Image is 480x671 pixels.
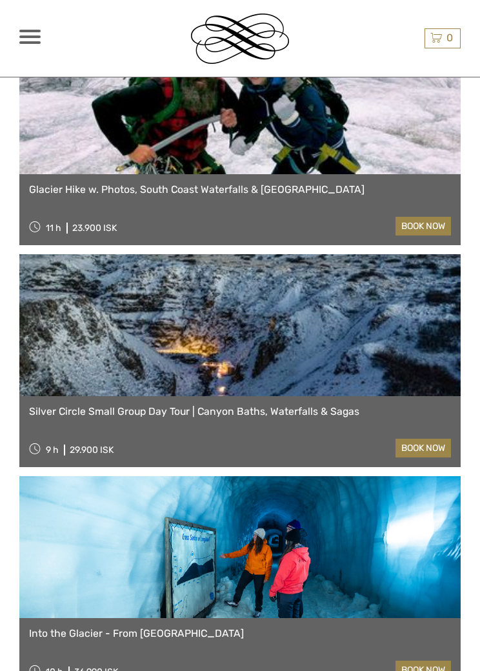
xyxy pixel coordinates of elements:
[70,445,114,456] div: 29.900 ISK
[10,5,49,44] button: Open LiveChat chat widget
[29,628,451,640] a: Into the Glacier - From [GEOGRAPHIC_DATA]
[29,184,451,196] a: Glacier Hike w. Photos, South Coast Waterfalls & [GEOGRAPHIC_DATA]
[46,223,61,234] span: 11 h
[72,223,117,234] div: 23.900 ISK
[445,32,455,44] span: 0
[191,14,289,64] img: Reykjavik Residence
[46,445,59,456] span: 9 h
[395,439,451,457] a: book now
[29,406,451,418] a: Silver Circle Small Group Day Tour | Canyon Baths, Waterfalls & Sagas
[395,217,451,235] a: book now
